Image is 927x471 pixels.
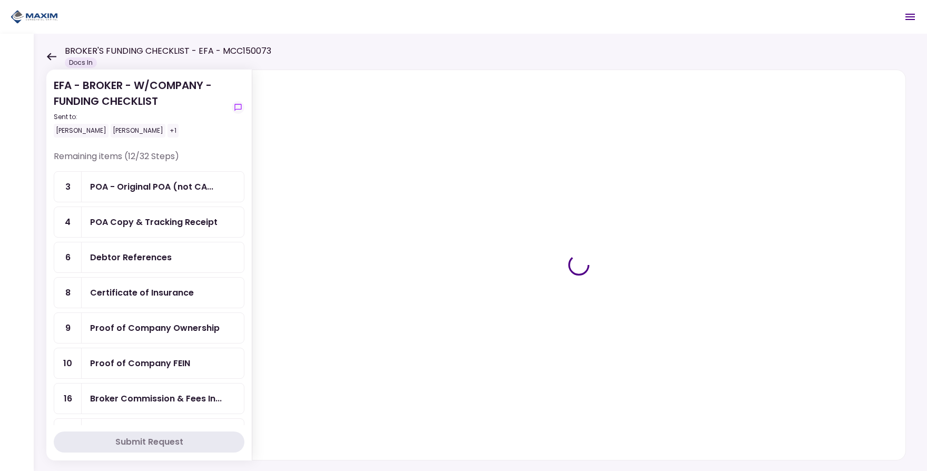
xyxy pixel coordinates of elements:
[54,313,82,343] div: 9
[898,4,923,30] button: Open menu
[54,418,244,449] a: 20Dealer GPS Installation Invoice
[54,312,244,344] a: 9Proof of Company Ownership
[54,150,244,171] div: Remaining items (12/32 Steps)
[65,45,271,57] h1: BROKER'S FUNDING CHECKLIST - EFA - MCC150073
[54,207,82,237] div: 4
[54,278,82,308] div: 8
[54,77,228,138] div: EFA - BROKER - W/COMPANY - FUNDING CHECKLIST
[54,112,228,122] div: Sent to:
[54,277,244,308] a: 8Certificate of Insurance
[90,215,218,229] div: POA Copy & Tracking Receipt
[54,242,244,273] a: 6Debtor References
[54,348,82,378] div: 10
[54,124,109,138] div: [PERSON_NAME]
[90,251,172,264] div: Debtor References
[90,392,222,405] div: Broker Commission & Fees Invoice
[54,384,82,414] div: 16
[54,172,82,202] div: 3
[54,348,244,379] a: 10Proof of Company FEIN
[90,357,190,370] div: Proof of Company FEIN
[54,383,244,414] a: 16Broker Commission & Fees Invoice
[11,9,58,25] img: Partner icon
[90,180,213,193] div: POA - Original POA (not CA or GA) (Received in house)
[90,286,194,299] div: Certificate of Insurance
[167,124,179,138] div: +1
[115,436,183,448] div: Submit Request
[54,419,82,449] div: 20
[232,101,244,114] button: show-messages
[65,57,97,68] div: Docs In
[90,321,220,335] div: Proof of Company Ownership
[54,242,82,272] div: 6
[111,124,165,138] div: [PERSON_NAME]
[54,207,244,238] a: 4POA Copy & Tracking Receipt
[54,431,244,453] button: Submit Request
[54,171,244,202] a: 3POA - Original POA (not CA or GA) (Received in house)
